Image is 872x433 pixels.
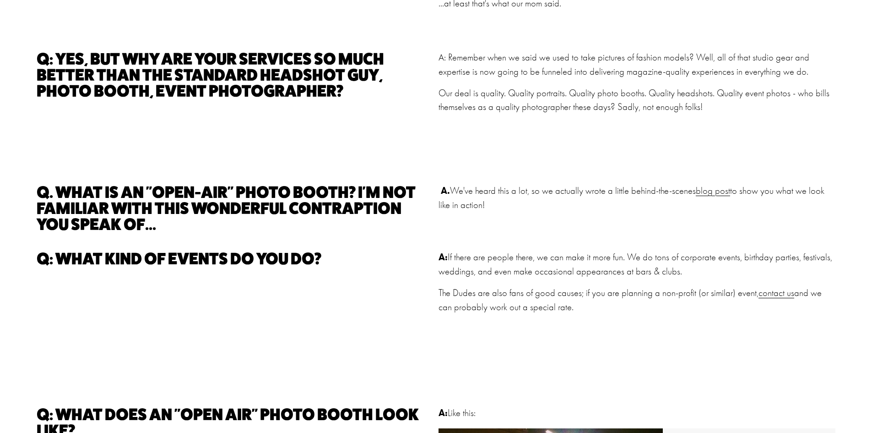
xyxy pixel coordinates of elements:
[439,407,448,418] strong: A:
[37,184,433,232] h3: Q. What is an "open-air" photo booth? I'm not familiar with this wonderful contraption you speak ...
[37,250,433,266] h3: Q: What kind of events do you do?
[439,406,835,420] p: Like this:
[439,184,835,212] p: We've heard this a lot, so we actually wrote a little behind-the-scenes to show you what we look ...
[696,185,730,196] a: blog post
[441,185,450,196] strong: A.
[439,86,835,115] p: Our deal is quality. Quality portraits. Quality photo booths. Quality headshots. Quality event ph...
[439,250,835,279] p: If there are people there, we can make it more fun. We do tons of corporate events, birthday part...
[758,287,794,298] a: contact us
[439,251,448,263] strong: A:
[439,286,835,314] p: The Dudes are also fans of good causes; if you are planning a non-profit (or similar) event, and ...
[37,50,433,99] h3: Q: Yes, but why are your services so much better than the standard headshot guy, photo booth, eve...
[439,50,835,79] p: A: Remember when we said we used to take pictures of fashion models? Well, all of that studio gea...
